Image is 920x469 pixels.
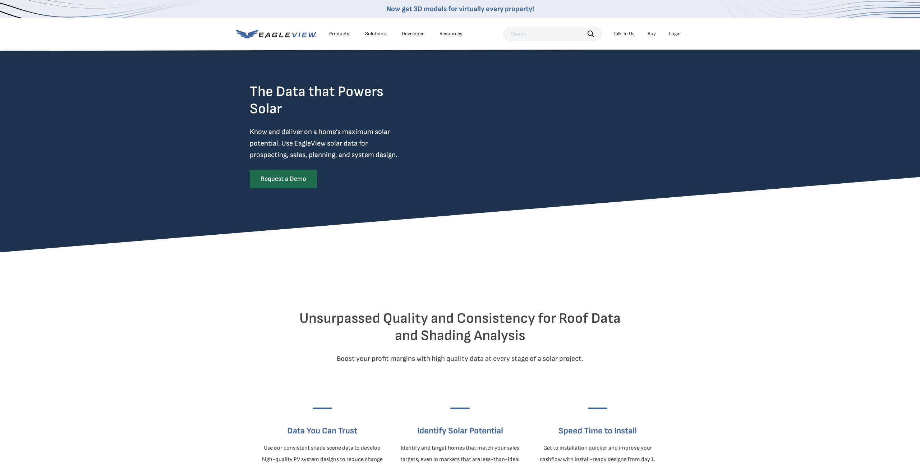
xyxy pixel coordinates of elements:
[250,170,317,188] a: Request a Demo
[250,353,670,364] p: Boost your profit margins with high quality data at every stage of a solar project.
[440,31,463,37] div: Resources
[535,442,661,465] p: Get to installation quicker and improve your cashflow with install-ready designs from day 1.
[289,310,631,344] h2: Unsurpassed Quality and Consistency for Roof Data and Shading Analysis
[402,31,424,37] a: Developer
[329,31,349,37] div: Products
[365,31,386,37] div: Solutions
[386,5,534,13] a: Now get 3D models for virtually every property!
[503,27,601,41] input: Search
[250,126,407,161] p: Know and deliver on a home’s maximum solar potential. Use EagleView solar data for prospecting, s...
[613,31,635,37] div: Talk To Us
[648,31,656,37] a: Buy
[259,425,385,437] h3: Data You Can Trust
[397,425,523,437] h3: Identify Solar Potential
[669,31,681,37] div: Login
[535,425,661,437] h3: Speed Time to Install
[250,83,407,118] h2: The Data that Powers Solar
